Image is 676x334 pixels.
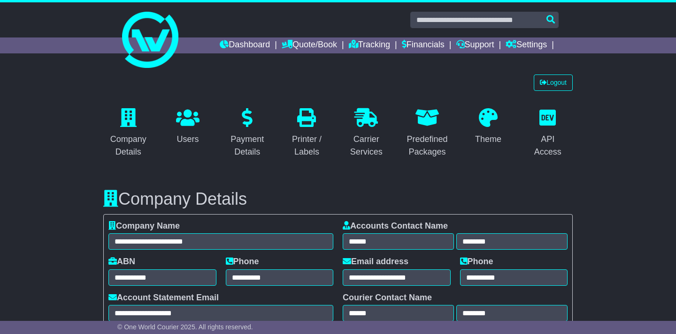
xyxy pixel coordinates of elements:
[456,37,494,53] a: Support
[401,105,454,162] a: Predefined Packages
[475,133,501,146] div: Theme
[176,133,200,146] div: Users
[407,133,448,158] div: Predefined Packages
[170,105,206,149] a: Users
[469,105,507,149] a: Theme
[460,257,493,267] label: Phone
[282,105,332,162] a: Printer / Labels
[506,37,547,53] a: Settings
[108,257,135,267] label: ABN
[529,133,567,158] div: API Access
[341,105,392,162] a: Carrier Services
[108,293,219,303] label: Account Statement Email
[108,221,180,231] label: Company Name
[228,133,266,158] div: Payment Details
[222,105,272,162] a: Payment Details
[103,105,154,162] a: Company Details
[282,37,337,53] a: Quote/Book
[534,74,573,91] a: Logout
[109,133,147,158] div: Company Details
[343,221,448,231] label: Accounts Contact Name
[288,133,326,158] div: Printer / Labels
[117,323,253,331] span: © One World Courier 2025. All rights reserved.
[402,37,445,53] a: Financials
[349,37,390,53] a: Tracking
[220,37,270,53] a: Dashboard
[226,257,259,267] label: Phone
[522,105,573,162] a: API Access
[343,257,408,267] label: Email address
[103,190,573,208] h3: Company Details
[347,133,385,158] div: Carrier Services
[343,293,432,303] label: Courier Contact Name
